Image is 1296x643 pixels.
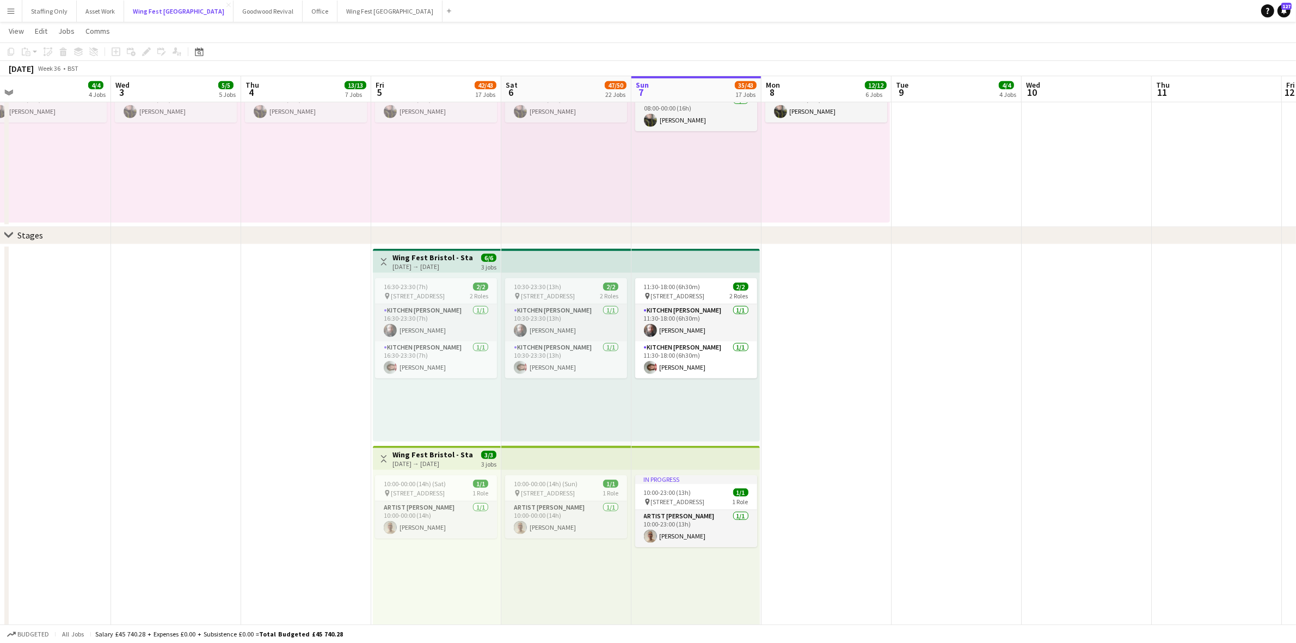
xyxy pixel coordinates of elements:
span: 10:30-23:30 (13h) [514,283,561,291]
span: 6/6 [481,254,496,262]
button: Office [303,1,337,22]
span: 12/12 [865,81,887,89]
span: 4/4 [999,81,1014,89]
span: 1 Role [603,489,618,497]
span: 11:30-18:00 (6h30m) [644,283,701,291]
span: Budgeted [17,630,49,638]
span: Comms [85,26,110,36]
span: 10:00-00:00 (14h) (Sun) [514,480,578,488]
span: 16:30-23:30 (7h) [384,283,428,291]
app-card-role: Stock Manager1/108:00-00:00 (16h)[PERSON_NAME] [375,85,497,123]
a: View [4,24,28,38]
span: 2 Roles [730,292,748,300]
span: 47/50 [605,81,626,89]
span: 3/3 [481,451,496,459]
h3: Wing Fest Bristol - Stage Hands [392,253,474,262]
div: [DATE] → [DATE] [392,262,474,271]
div: 4 Jobs [999,90,1016,99]
span: Thu [1156,80,1170,90]
span: [STREET_ADDRESS] [521,489,575,497]
app-card-role: Stock Manager1/108:00-00:00 (16h)[PERSON_NAME] [505,85,627,123]
span: [STREET_ADDRESS] [651,292,705,300]
span: 2/2 [733,283,748,291]
a: Comms [81,24,114,38]
span: Sun [636,80,649,90]
app-card-role: Stock Manager1/108:00-00:00 (16h)[PERSON_NAME] [635,94,757,131]
app-card-role: Kitchen [PERSON_NAME]1/110:30-23:30 (13h)[PERSON_NAME] [505,341,627,378]
button: Staffing Only [22,1,77,22]
span: Thu [245,80,259,90]
app-job-card: 16:30-23:30 (7h)2/2 [STREET_ADDRESS]2 RolesKitchen [PERSON_NAME]1/116:30-23:30 (7h)[PERSON_NAME]K... [375,278,497,378]
app-card-role: Stock Manager1/108:00-18:00 (10h)[PERSON_NAME] [115,85,237,123]
div: Salary £45 740.28 + Expenses £0.00 + Subsistence £0.00 = [95,630,343,638]
span: 5 [374,86,384,99]
app-card-role: Kitchen [PERSON_NAME]1/111:30-18:00 (6h30m)[PERSON_NAME] [635,341,757,378]
div: 22 Jobs [605,90,626,99]
span: 1/1 [603,480,618,488]
div: [DATE] → [DATE] [392,460,474,468]
span: 1/1 [473,480,488,488]
span: Edit [35,26,47,36]
button: Asset Work [77,1,124,22]
div: 3 jobs [481,262,496,271]
a: Jobs [54,24,79,38]
app-card-role: Artist [PERSON_NAME]1/110:00-00:00 (14h)[PERSON_NAME] [375,501,497,538]
span: 35/43 [735,81,757,89]
span: 1 Role [733,498,748,506]
span: 13/13 [345,81,366,89]
span: [STREET_ADDRESS] [651,498,705,506]
app-job-card: 10:30-23:30 (13h)2/2 [STREET_ADDRESS]2 RolesKitchen [PERSON_NAME]1/110:30-23:30 (13h)[PERSON_NAME... [505,278,627,378]
span: 6 [504,86,518,99]
div: 6 Jobs [865,90,886,99]
span: 8 [764,86,780,99]
div: 11:30-18:00 (6h30m)2/2 [STREET_ADDRESS]2 RolesKitchen [PERSON_NAME]1/111:30-18:00 (6h30m)[PERSON_... [635,278,757,378]
span: 7 [634,86,649,99]
div: 3 jobs [481,459,496,468]
button: Wing Fest [GEOGRAPHIC_DATA] [124,1,234,22]
app-card-role: Artist [PERSON_NAME]1/110:00-00:00 (14h)[PERSON_NAME] [505,501,627,538]
span: Fri [376,80,384,90]
span: [STREET_ADDRESS] [391,292,445,300]
a: Edit [30,24,52,38]
span: 1/1 [733,488,748,497]
h3: Wing Fest Bristol - Stage Team [392,450,474,460]
span: Jobs [58,26,75,36]
span: Wed [1026,80,1040,90]
a: 127 [1277,4,1291,17]
app-card-role: Kitchen [PERSON_NAME]1/116:30-23:30 (7h)[PERSON_NAME] [375,341,497,378]
span: Week 36 [36,64,63,72]
button: Wing Fest [GEOGRAPHIC_DATA] [337,1,443,22]
div: 5 Jobs [219,90,236,99]
div: 17 Jobs [475,90,496,99]
span: 5/5 [218,81,234,89]
button: Goodwood Revival [234,1,303,22]
span: 4 [244,86,259,99]
span: [STREET_ADDRESS] [521,292,575,300]
span: 2 Roles [600,292,618,300]
app-card-role: Stock Manager1/108:00-18:00 (10h)[PERSON_NAME] [245,85,367,123]
span: Sat [506,80,518,90]
app-card-role: Kitchen [PERSON_NAME]1/116:30-23:30 (7h)[PERSON_NAME] [375,304,497,341]
div: In progress [635,475,757,484]
div: BST [67,64,78,72]
span: Tue [896,80,908,90]
span: 3 [114,86,130,99]
app-job-card: 10:00-00:00 (14h) (Sat)1/1 [STREET_ADDRESS]1 RoleArtist [PERSON_NAME]1/110:00-00:00 (14h)[PERSON_... [375,475,497,538]
span: 2 Roles [470,292,488,300]
span: 42/43 [475,81,496,89]
div: Stages [17,230,43,241]
span: 127 [1281,3,1292,10]
app-job-card: In progress10:00-23:00 (13h)1/1 [STREET_ADDRESS]1 RoleArtist [PERSON_NAME]1/110:00-23:00 (13h)[PE... [635,475,757,547]
span: Total Budgeted £45 740.28 [259,630,343,638]
span: Wed [115,80,130,90]
app-job-card: 10:00-00:00 (14h) (Sun)1/1 [STREET_ADDRESS]1 RoleArtist [PERSON_NAME]1/110:00-00:00 (14h)[PERSON_... [505,475,627,538]
div: 7 Jobs [345,90,366,99]
div: [DATE] [9,63,34,74]
span: 11 [1154,86,1170,99]
app-card-role: Artist [PERSON_NAME]1/110:00-23:00 (13h)[PERSON_NAME] [635,510,757,547]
